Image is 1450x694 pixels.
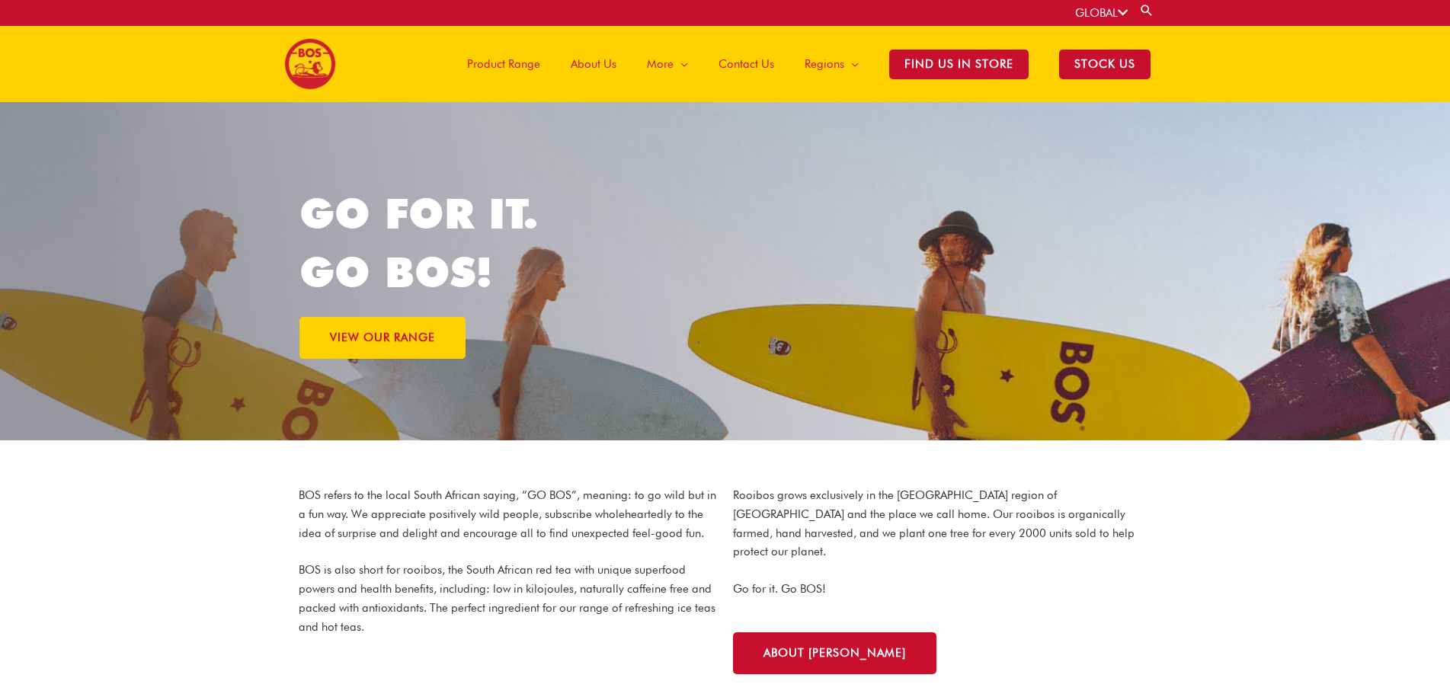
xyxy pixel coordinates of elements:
[874,26,1044,102] a: Find Us in Store
[1139,3,1154,18] a: Search button
[789,26,874,102] a: Regions
[555,26,632,102] a: About Us
[703,26,789,102] a: Contact Us
[571,41,616,87] span: About Us
[299,317,466,359] a: VIEW OUR RANGE
[1059,50,1151,79] span: STOCK US
[733,632,936,674] a: About [PERSON_NAME]
[719,41,774,87] span: Contact Us
[1075,6,1128,20] a: GLOBAL
[467,41,540,87] span: Product Range
[647,41,674,87] span: More
[440,26,1166,102] nav: Site Navigation
[299,561,718,636] p: BOS is also short for rooibos, the South African red tea with unique superfood powers and health ...
[763,648,906,659] span: About [PERSON_NAME]
[733,580,1152,599] p: Go for it. Go BOS!
[889,50,1029,79] span: Find Us in Store
[733,486,1152,561] p: Rooibos grows exclusively in the [GEOGRAPHIC_DATA] region of [GEOGRAPHIC_DATA] and the place we c...
[805,41,844,87] span: Regions
[284,38,336,90] img: BOS logo finals-200px
[632,26,703,102] a: More
[1044,26,1166,102] a: STOCK US
[299,486,718,542] p: BOS refers to the local South African saying, “GO BOS”, meaning: to go wild but in a fun way. We ...
[330,332,435,344] span: VIEW OUR RANGE
[299,184,725,302] h1: GO FOR IT. GO BOS!
[452,26,555,102] a: Product Range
